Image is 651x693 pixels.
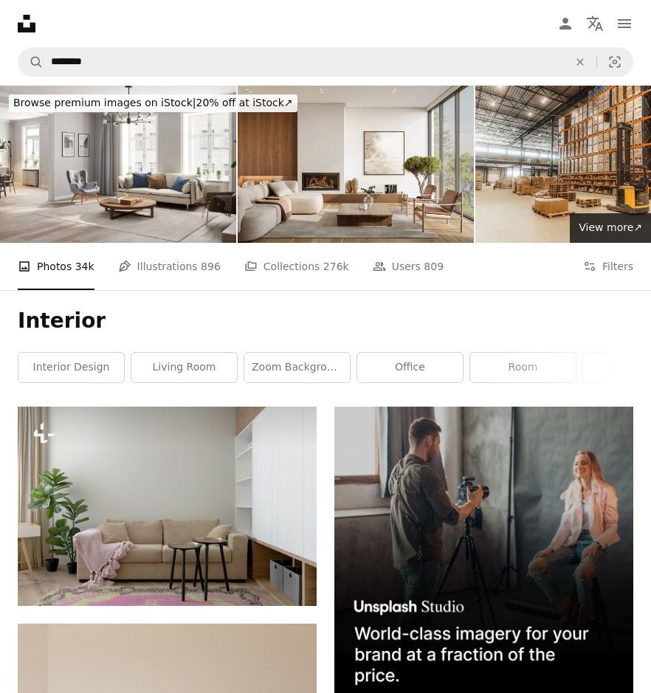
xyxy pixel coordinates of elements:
[244,353,350,382] a: zoom background
[580,9,610,38] button: Language
[238,86,474,243] img: Minimalist living room interior with modern fireplace and white walls. Interior mockup, 3d render
[118,243,221,290] a: Illustrations 896
[597,48,633,76] button: Visual search
[244,243,349,290] a: Collections 276k
[579,221,642,233] span: View more ↗
[424,258,444,275] span: 809
[18,15,35,32] a: Home — Unsplash
[131,353,237,382] a: living room
[18,48,44,76] button: Search Unsplash
[373,243,444,290] a: Users 809
[564,48,596,76] button: Clear
[357,353,463,382] a: office
[470,353,576,382] a: room
[18,353,124,382] a: interior design
[18,500,317,513] a: a living room filled with furniture and a pink rug
[13,97,196,108] span: Browse premium images on iStock |
[323,258,349,275] span: 276k
[18,407,317,606] img: a living room filled with furniture and a pink rug
[13,97,293,108] span: 20% off at iStock ↗
[583,243,633,290] button: Filters
[201,258,221,275] span: 896
[551,9,580,38] a: Log in / Sign up
[18,308,633,334] h1: Interior
[18,47,633,77] form: Find visuals sitewide
[610,9,639,38] button: Menu
[570,213,651,243] a: View more↗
